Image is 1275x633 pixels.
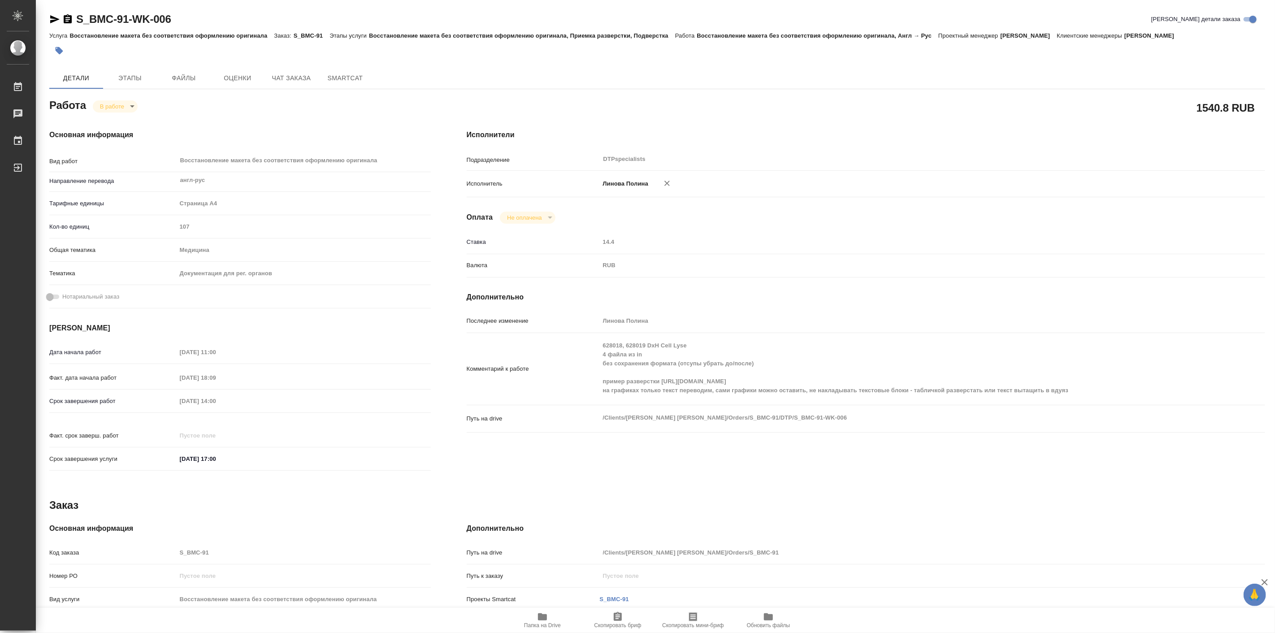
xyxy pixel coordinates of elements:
[324,73,367,84] span: SmartCat
[467,548,600,557] p: Путь на drive
[49,572,177,581] p: Номер РО
[49,431,177,440] p: Факт. срок заверш. работ
[505,608,580,633] button: Папка на Drive
[600,596,629,603] a: S_BMC-91
[177,243,431,258] div: Медицина
[274,32,293,39] p: Заказ:
[177,395,255,408] input: Пустое поле
[49,32,69,39] p: Услуга
[467,179,600,188] p: Исполнитель
[467,261,600,270] p: Валюта
[662,622,724,629] span: Скопировать мини-бриф
[177,429,255,442] input: Пустое поле
[62,292,119,301] span: Нотариальный заказ
[177,196,431,211] div: Страница А4
[49,14,60,25] button: Скопировать ссылку для ЯМессенджера
[49,595,177,604] p: Вид услуги
[600,235,1199,248] input: Пустое поле
[108,73,152,84] span: Этапы
[177,346,255,359] input: Пустое поле
[177,371,255,384] input: Пустое поле
[294,32,330,39] p: S_BMC-91
[500,212,555,224] div: В работе
[162,73,205,84] span: Файлы
[600,314,1199,327] input: Пустое поле
[600,410,1199,425] textarea: /Clients/[PERSON_NAME] [PERSON_NAME]/Orders/S_BMC-91/DTP/S_BMC-91-WK-006
[49,199,177,208] p: Тарифные единицы
[49,157,177,166] p: Вид работ
[467,238,600,247] p: Ставка
[369,32,675,39] p: Восстановление макета без соответствия оформлению оригинала, Приемка разверстки, Подверстка
[467,156,600,165] p: Подразделение
[1244,584,1266,606] button: 🙏
[1247,585,1262,604] span: 🙏
[1197,100,1255,115] h2: 1540.8 RUB
[594,622,641,629] span: Скопировать бриф
[1001,32,1057,39] p: [PERSON_NAME]
[697,32,939,39] p: Восстановление макета без соответствия оформлению оригинала, Англ → Рус
[467,414,600,423] p: Путь на drive
[49,348,177,357] p: Дата начала работ
[600,258,1199,273] div: RUB
[675,32,697,39] p: Работа
[177,266,431,281] div: Документация для рег. органов
[600,338,1199,398] textarea: 628018, 628019 DxH Cell Lyse 4 файла из in без сохранения формата (отсупы убрать до/после) пример...
[600,569,1199,582] input: Пустое поле
[467,212,493,223] h4: Оплата
[97,103,127,110] button: В работе
[504,214,544,221] button: Не оплачена
[177,569,431,582] input: Пустое поле
[580,608,655,633] button: Скопировать бриф
[216,73,259,84] span: Оценки
[938,32,1000,39] p: Проектный менеджер
[177,593,431,606] input: Пустое поле
[49,455,177,464] p: Срок завершения услуги
[467,572,600,581] p: Путь к заказу
[1057,32,1124,39] p: Клиентские менеджеры
[600,546,1199,559] input: Пустое поле
[657,173,677,193] button: Удалить исполнителя
[49,397,177,406] p: Срок завершения работ
[69,32,274,39] p: Восстановление макета без соответствия оформлению оригинала
[524,622,561,629] span: Папка на Drive
[49,269,177,278] p: Тематика
[49,177,177,186] p: Направление перевода
[467,316,600,325] p: Последнее изменение
[177,220,431,233] input: Пустое поле
[177,546,431,559] input: Пустое поле
[330,32,369,39] p: Этапы услуги
[55,73,98,84] span: Детали
[49,523,431,534] h4: Основная информация
[177,452,255,465] input: ✎ Введи что-нибудь
[655,608,731,633] button: Скопировать мини-бриф
[49,96,86,113] h2: Работа
[49,498,78,512] h2: Заказ
[49,323,431,334] h4: [PERSON_NAME]
[747,622,790,629] span: Обновить файлы
[467,130,1265,140] h4: Исполнители
[600,179,649,188] p: Линова Полина
[1151,15,1240,24] span: [PERSON_NAME] детали заказа
[467,292,1265,303] h4: Дополнительно
[467,595,600,604] p: Проекты Smartcat
[93,100,138,113] div: В работе
[49,548,177,557] p: Код заказа
[76,13,171,25] a: S_BMC-91-WK-006
[49,246,177,255] p: Общая тематика
[270,73,313,84] span: Чат заказа
[731,608,806,633] button: Обновить файлы
[467,364,600,373] p: Комментарий к работе
[62,14,73,25] button: Скопировать ссылку
[49,222,177,231] p: Кол-во единиц
[49,130,431,140] h4: Основная информация
[49,41,69,61] button: Добавить тэг
[49,373,177,382] p: Факт. дата начала работ
[1124,32,1181,39] p: [PERSON_NAME]
[467,523,1265,534] h4: Дополнительно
